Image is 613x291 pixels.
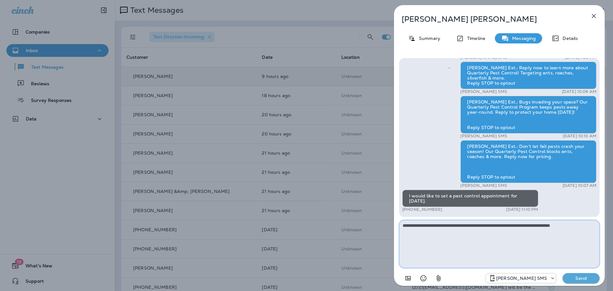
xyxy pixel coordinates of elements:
p: Messaging [509,36,536,41]
p: [DATE] 10:06 AM [562,89,596,94]
p: Timeline [464,36,485,41]
div: +1 (757) 760-3335 [486,274,556,282]
div: [PERSON_NAME] Ext.: Reply now to learn more about Quarterly Pest Control! Targeting ants, roaches... [460,62,596,89]
p: [PHONE_NUMBER] [402,207,442,212]
p: [PERSON_NAME] SMS [460,89,507,94]
div: [PERSON_NAME] Ext.: Bugs invading your space? Our Quarterly Pest Control Program keeps pests away... [460,96,596,134]
p: [PERSON_NAME] [PERSON_NAME] [402,15,576,24]
button: Select an emoji [417,272,430,285]
div: [PERSON_NAME] Ext.: Don't let fall pests crash your season! Our Quarterly Pest Control blocks ant... [460,140,596,183]
p: Summary [416,36,440,41]
button: Add in a premade template [402,272,414,285]
p: [PERSON_NAME] SMS [460,134,507,139]
p: [DATE] 10:07 AM [563,183,596,188]
p: Send [568,275,594,281]
p: [PERSON_NAME] SMS [496,276,547,281]
p: Details [559,36,578,41]
p: [PERSON_NAME] SMS [460,183,507,188]
button: Send [563,273,600,283]
span: Sent [448,65,451,70]
p: [DATE] 11:10 PM [506,207,538,212]
div: I would like to set a pest control appointment for [DATE]. [402,190,538,207]
p: [DATE] 10:10 AM [563,134,596,139]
